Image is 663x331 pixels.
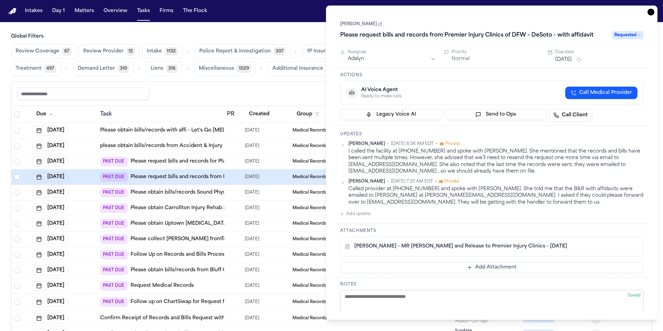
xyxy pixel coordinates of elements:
a: [PERSON_NAME] [340,21,382,27]
span: Requested [612,31,643,39]
span: Review Coverage [16,48,59,55]
button: Day 1 [49,5,68,17]
button: Intakes [22,5,45,17]
a: [PERSON_NAME] - MR [PERSON_NAME] and Release to Premier Injury Clinics - [DATE] [354,243,567,250]
div: I called the facility at [PHONE_NUMBER] and spoke with [PERSON_NAME]. She mentioned that the reco... [348,148,643,175]
button: Police Report & Investigation307 [195,44,290,59]
span: Intake [147,48,162,55]
button: Add update [340,210,371,218]
span: Review Provider [83,48,124,55]
button: Treatment497 [11,61,61,76]
span: 310 [118,65,129,73]
h1: Please request bills and records from Premier Injury Clinics of DFW – DeSoto - with affidavit [337,30,596,41]
span: 1529 [237,65,251,73]
button: Review Coverage67 [11,44,76,59]
span: • [435,179,437,184]
span: Saved [628,293,641,298]
button: Legacy Voice AI [340,109,442,120]
span: [DATE] 7:20 AM EDT [391,179,433,184]
span: Private [444,179,459,184]
span: Miscellaneous [199,65,234,72]
div: AI Voice Agent [361,87,402,94]
span: 316 [166,65,177,73]
a: Home [8,8,17,14]
button: Additional Insurance0 [268,61,337,76]
button: 1P Insurance281 [302,44,356,59]
a: Call Client [549,109,592,121]
button: Send to Ops [445,109,547,120]
h3: Actions [340,72,643,78]
button: Normal [452,56,470,62]
div: Ready to make calls [361,94,402,99]
span: 67 [62,47,71,56]
div: Priority [452,49,540,55]
span: Additional Insurance [272,65,323,72]
span: • [387,179,389,184]
button: Matters [72,5,97,17]
h3: Updates [340,132,643,137]
button: Review Provider12 [79,44,140,59]
button: Snooze task [575,56,583,64]
span: Police Report & Investigation [199,48,271,55]
button: Demand Letter310 [73,61,134,76]
span: Demand Letter [78,65,115,72]
button: Tasks [134,5,153,17]
button: Add Attachment [340,262,643,273]
div: Assignee [348,49,436,55]
span: • [436,141,438,147]
span: 12 [126,47,135,56]
button: Call Medical Provider [565,87,637,99]
h3: Global Filters [11,33,652,40]
span: Private [445,141,460,147]
h3: Attachments [340,228,643,234]
button: Intake1132 [142,44,182,59]
span: 1P Insurance [307,48,338,55]
span: [PERSON_NAME] [348,141,385,147]
button: The Flock [180,5,210,17]
button: Liens316 [146,61,182,76]
button: Firms [157,5,176,17]
span: 1132 [165,47,178,56]
span: 497 [44,65,56,73]
span: Call Medical Provider [579,89,632,96]
span: Liens [151,65,163,72]
span: 🤖 [349,89,355,96]
div: Due date [555,49,643,55]
h3: Notes [340,282,643,287]
span: [PERSON_NAME] [348,179,385,184]
div: Called provider at [PHONE_NUMBER] and spoke with [PERSON_NAME]. She told me that the B&R with aff... [348,186,643,206]
span: [DATE] 8:56 AM EDT [391,141,434,147]
img: Finch Logo [8,8,17,14]
button: Miscellaneous1529 [194,61,256,76]
button: Overview [101,5,130,17]
span: 307 [273,47,286,56]
span: • [387,141,389,147]
span: Treatment [16,65,41,72]
button: [DATE] [555,56,572,63]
